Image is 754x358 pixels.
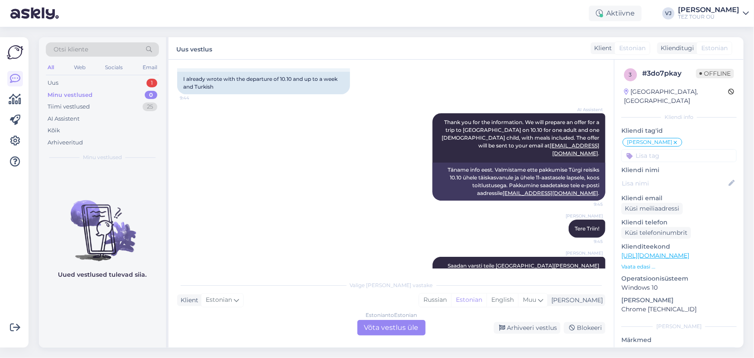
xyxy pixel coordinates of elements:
span: [PERSON_NAME] [566,213,603,219]
span: Muu [523,296,536,304]
p: Operatsioonisüsteem [621,274,737,283]
span: 9:45 [570,238,603,245]
div: Estonian [451,294,487,307]
span: Saadan varsti teile [GEOGRAPHIC_DATA][PERSON_NAME] Kreeka reisipakkumised [448,262,601,277]
div: 0 [145,91,157,99]
div: Uus [48,79,58,87]
a: [EMAIL_ADDRESS][DOMAIN_NAME] [550,142,599,157]
div: English [487,294,518,307]
div: Arhiveeritud [48,138,83,147]
span: Thank you for the information. We will prepare an offer for a trip to [GEOGRAPHIC_DATA] on 10.10 ... [442,119,601,157]
div: [PERSON_NAME] [678,6,739,13]
div: All [46,62,56,73]
span: 9:45 [570,201,603,208]
input: Lisa tag [621,149,737,162]
div: Klient [177,296,198,305]
div: Küsi telefoninumbrit [621,227,691,239]
img: No chats [39,185,166,262]
div: Valige [PERSON_NAME] vastake [177,281,605,289]
span: AI Assistent [570,106,603,113]
span: Estonian [619,44,646,53]
div: # 3do7pkay [642,68,696,79]
p: Kliendi nimi [621,166,737,175]
div: Arhiveeri vestlus [494,322,560,334]
label: Uus vestlus [176,42,212,54]
p: Märkmed [621,336,737,345]
p: Chrome [TECHNICAL_ID] [621,305,737,314]
a: [PERSON_NAME]TEZ TOUR OÜ [678,6,749,20]
div: Email [141,62,159,73]
div: [PERSON_NAME] [548,296,603,305]
p: Windows 10 [621,283,737,292]
img: Askly Logo [7,44,23,61]
span: Estonian [701,44,728,53]
div: Võta vestlus üle [357,320,426,336]
div: Klienditugi [657,44,694,53]
div: Socials [103,62,124,73]
p: Klienditeekond [621,242,737,251]
span: 9:44 [180,95,212,101]
span: 3 [629,71,632,78]
p: Kliendi email [621,194,737,203]
span: Tere Triin! [575,225,599,232]
p: Kliendi telefon [621,218,737,227]
div: VJ [662,7,674,19]
div: Estonian to Estonian [366,311,417,319]
p: Uued vestlused tulevad siia. [58,270,147,279]
div: TEZ TOUR OÜ [678,13,739,20]
div: AI Assistent [48,115,80,123]
div: Minu vestlused [48,91,92,99]
span: [PERSON_NAME] [627,140,672,145]
div: Küsi meiliaadressi [621,203,683,214]
div: Klient [591,44,612,53]
a: [EMAIL_ADDRESS][DOMAIN_NAME] [503,190,598,196]
div: Kõik [48,126,60,135]
div: Kliendi info [621,113,737,121]
div: Täname info eest. Valmistame ette pakkumise Türgi reisiks 10.10 ühele täiskasvanule ja ühele 11-a... [433,163,605,201]
input: Lisa nimi [622,179,727,188]
div: Aktiivne [589,6,642,21]
div: [PERSON_NAME] [621,323,737,330]
div: 25 [143,102,157,111]
span: Offline [696,69,734,78]
div: Blokeeri [564,322,605,334]
span: [PERSON_NAME] [566,250,603,256]
div: [GEOGRAPHIC_DATA], [GEOGRAPHIC_DATA] [624,87,728,105]
span: Estonian [206,295,232,305]
a: [URL][DOMAIN_NAME] [621,252,689,259]
div: Web [72,62,87,73]
div: 1 [146,79,157,87]
span: Otsi kliente [54,45,88,54]
div: I already wrote with the departure of 10.10 and up to a week and Turkish [177,72,350,94]
p: Kliendi tag'id [621,126,737,135]
span: Minu vestlused [83,153,122,161]
p: Vaata edasi ... [621,263,737,271]
div: Tiimi vestlused [48,102,90,111]
div: Russian [419,294,451,307]
p: [PERSON_NAME] [621,296,737,305]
